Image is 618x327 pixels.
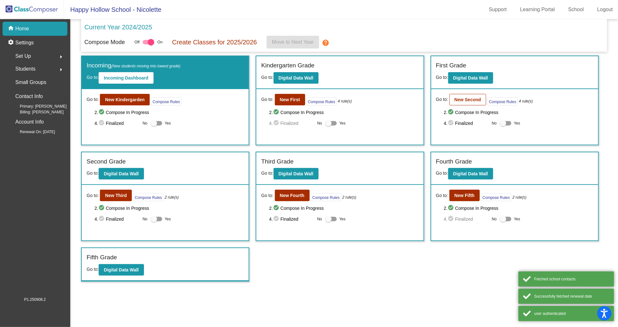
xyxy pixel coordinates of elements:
mat-icon: settings [8,39,15,47]
button: Digital Data Wall [274,168,319,179]
b: Digital Data Wall [279,171,313,176]
button: Compose Rules [306,97,337,105]
p: Current Year 2024/2025 [84,22,152,32]
span: Happy Hollow School - Nicolette [64,4,162,15]
label: Third Grade [261,157,293,166]
b: Digital Data Wall [104,267,139,272]
b: New First [280,97,300,102]
label: Fourth Grade [436,157,472,166]
button: Compose Rules [487,97,518,105]
mat-icon: check_circle [448,109,455,116]
i: 2 rule(s) [342,194,356,200]
span: Yes [165,215,171,223]
button: Digital Data Wall [274,72,319,84]
p: Small Groups [15,78,46,87]
mat-icon: check_circle [98,109,106,116]
button: New Second [449,94,486,105]
b: Incoming Dashboard [104,75,148,80]
button: New Kindergarden [100,94,150,105]
button: Digital Data Wall [448,72,493,84]
span: No [317,120,322,126]
span: Students [15,65,35,73]
span: Yes [339,215,346,223]
i: 4 rule(s) [338,98,352,104]
span: Go to: [87,96,99,103]
span: Set Up [15,52,31,61]
button: Compose Rules [481,193,511,201]
b: Digital Data Wall [453,171,488,176]
p: Settings [15,39,34,47]
span: No [143,120,147,126]
span: Yes [339,119,346,127]
span: Go to: [87,171,99,176]
button: New Third [100,190,132,201]
span: 2. Compose In Progress [444,204,593,212]
a: Support [484,4,512,15]
p: Account Info [15,118,44,126]
span: Renewal On: [DATE] [10,129,55,135]
span: No [492,120,497,126]
button: Compose Rules [311,193,341,201]
mat-icon: arrow_right [57,66,65,73]
label: First Grade [436,61,466,70]
button: Digital Data Wall [99,264,144,276]
span: Move to Next Year [272,39,314,45]
span: 2. Compose In Progress [269,109,418,116]
label: Incoming [87,61,180,70]
b: Digital Data Wall [104,171,139,176]
b: New Second [455,97,481,102]
span: Go to: [87,192,99,199]
button: Digital Data Wall [448,168,493,179]
button: New First [275,94,305,105]
p: Home [15,25,29,33]
span: Yes [165,119,171,127]
span: Yes [514,119,520,127]
span: No [492,216,497,222]
label: Second Grade [87,157,126,166]
p: Contact Info [15,92,43,101]
span: 2. Compose In Progress [444,109,593,116]
span: Primary: [PERSON_NAME] [10,103,67,109]
span: (New students moving into lowest grade) [111,64,180,68]
span: Billing: [PERSON_NAME] [10,109,64,115]
span: Go to: [87,75,99,80]
div: Successfully fetched renewal date [534,293,609,299]
b: New Fifth [455,193,475,198]
span: Go to: [261,75,273,80]
span: 4. Finalized [94,215,139,223]
a: Logout [592,4,618,15]
button: Compose Rules [133,193,163,201]
button: Digital Data Wall [99,168,144,179]
label: Fifth Grade [87,253,117,262]
b: New Third [105,193,127,198]
mat-icon: check_circle [98,204,106,212]
p: Compose Mode [84,38,125,47]
div: user authenticated [534,311,609,316]
button: New Fifth [449,190,480,201]
mat-icon: help [322,39,329,47]
mat-icon: check_circle [98,119,106,127]
mat-icon: check_circle [98,215,106,223]
span: 4. Finalized [269,215,314,223]
span: Go to: [436,96,448,103]
span: Go to: [436,171,448,176]
span: Go to: [261,96,273,103]
b: New Kindergarden [105,97,145,102]
b: Digital Data Wall [279,75,313,80]
button: Incoming Dashboard [99,72,153,84]
button: New Fourth [275,190,310,201]
mat-icon: arrow_right [57,53,65,61]
button: Move to Next Year [267,36,319,49]
mat-icon: check_circle [448,119,455,127]
b: Digital Data Wall [453,75,488,80]
mat-icon: check_circle [273,204,281,212]
p: Create Classes for 2025/2026 [172,37,257,47]
span: 4. Finalized [94,119,139,127]
i: 2 rule(s) [512,194,526,200]
mat-icon: check_circle [448,204,455,212]
i: 2 rule(s) [165,194,179,200]
span: 4. Finalized [269,119,314,127]
span: Go to: [261,171,273,176]
div: Fetched school contacts [534,276,609,282]
span: No [317,216,322,222]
